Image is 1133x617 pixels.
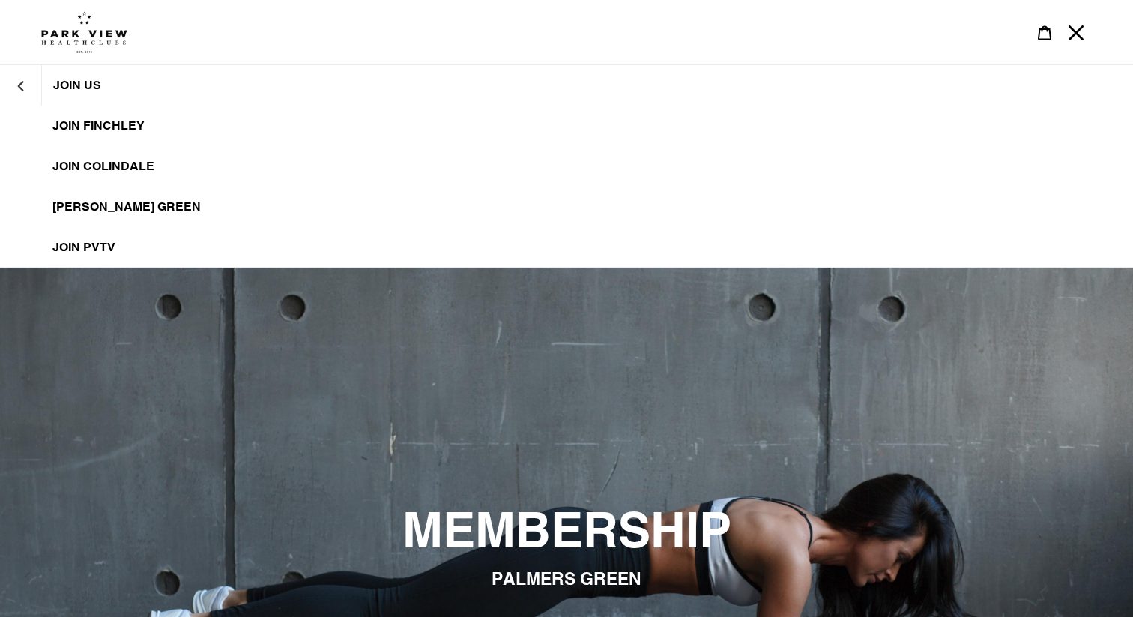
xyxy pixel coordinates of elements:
[52,240,115,255] span: JOIN PVTV
[492,568,641,589] span: PALMERS GREEN
[53,78,101,93] span: JOIN US
[52,199,201,214] span: [PERSON_NAME] Green
[52,118,145,133] span: JOIN FINCHLEY
[52,159,154,174] span: JOIN Colindale
[1060,16,1092,49] button: Menu
[158,502,975,560] h2: MEMBERSHIP
[41,11,127,53] img: Park view health clubs is a gym near you.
